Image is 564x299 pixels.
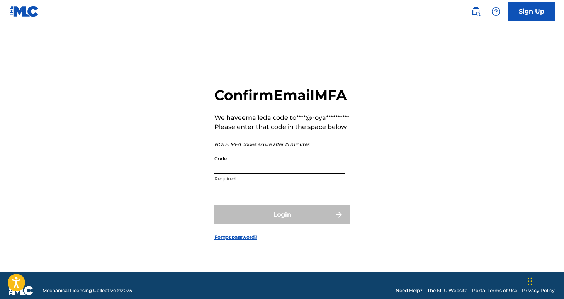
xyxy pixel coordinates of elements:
a: The MLC Website [427,287,467,294]
a: Public Search [468,4,484,19]
a: Portal Terms of Use [472,287,517,294]
h2: Confirm Email MFA [214,87,349,104]
img: MLC Logo [9,6,39,17]
a: Need Help? [396,287,423,294]
iframe: Chat Widget [525,262,564,299]
img: search [471,7,481,16]
a: Sign Up [508,2,555,21]
p: Required [214,175,345,182]
img: logo [9,286,33,295]
img: help [491,7,501,16]
p: NOTE: MFA codes expire after 15 minutes [214,141,349,148]
span: Mechanical Licensing Collective © 2025 [42,287,132,294]
div: Help [488,4,504,19]
div: Drag [528,270,532,293]
a: Privacy Policy [522,287,555,294]
p: Please enter that code in the space below [214,122,349,132]
a: Forgot password? [214,234,257,241]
